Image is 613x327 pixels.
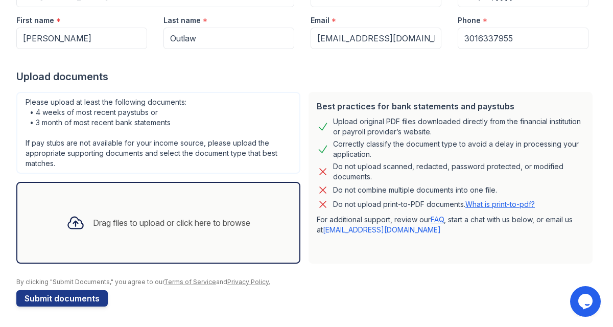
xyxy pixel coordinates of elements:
div: Upload original PDF files downloaded directly from the financial institution or payroll provider’... [333,116,584,137]
a: FAQ [431,215,444,224]
p: Do not upload print-to-PDF documents. [333,199,535,209]
a: Privacy Policy. [227,278,270,286]
button: Submit documents [16,290,108,307]
a: Terms of Service [164,278,216,286]
label: First name [16,15,54,26]
iframe: chat widget [570,286,603,317]
div: Please upload at least the following documents: • 4 weeks of most recent paystubs or • 3 month of... [16,92,300,174]
div: Upload documents [16,69,597,84]
div: Drag files to upload or click here to browse [93,217,250,229]
label: Last name [163,15,201,26]
div: Do not upload scanned, redacted, password protected, or modified documents. [333,161,584,182]
a: [EMAIL_ADDRESS][DOMAIN_NAME] [323,225,441,234]
div: By clicking "Submit Documents," you agree to our and [16,278,597,286]
div: Correctly classify the document type to avoid a delay in processing your application. [333,139,584,159]
p: For additional support, review our , start a chat with us below, or email us at [317,215,584,235]
a: What is print-to-pdf? [465,200,535,208]
div: Best practices for bank statements and paystubs [317,100,584,112]
label: Phone [458,15,481,26]
label: Email [311,15,329,26]
div: Do not combine multiple documents into one file. [333,184,497,196]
